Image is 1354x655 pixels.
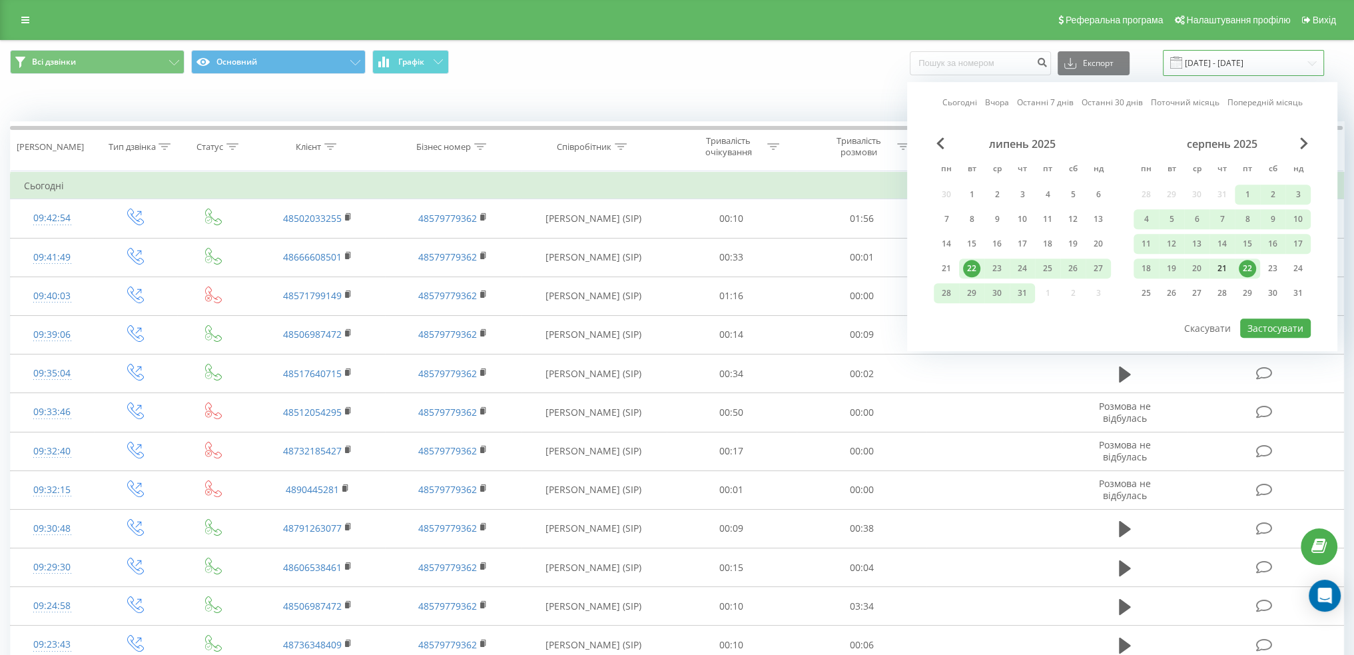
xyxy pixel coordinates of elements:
td: [PERSON_NAME] (SIP) [521,470,667,509]
div: пт 29 серп 2025 р. [1235,283,1260,303]
div: 29 [1239,285,1256,302]
div: сб 9 серп 2025 р. [1260,209,1285,229]
a: 48666608501 [283,251,342,263]
div: нд 27 лип 2025 р. [1086,259,1111,279]
div: пн 28 лип 2025 р. [934,283,959,303]
div: Статус [196,141,223,153]
td: 00:14 [667,315,797,354]
button: Графік [372,50,449,74]
div: серпень 2025 [1134,137,1311,151]
div: липень 2025 [934,137,1111,151]
td: [PERSON_NAME] (SIP) [521,393,667,432]
a: 48579779362 [418,406,477,418]
div: пн 7 лип 2025 р. [934,209,959,229]
td: 03:34 [797,587,926,626]
div: 7 [938,211,955,228]
div: 9 [988,211,1006,228]
div: 10 [1289,211,1307,228]
div: 13 [1090,211,1107,228]
div: 20 [1188,260,1205,277]
div: вт 8 лип 2025 р. [959,209,984,229]
span: Реферальна програма [1066,15,1164,25]
button: Експорт [1058,51,1130,75]
div: 18 [1039,235,1056,253]
div: 2 [1264,186,1281,203]
div: 21 [938,260,955,277]
td: 01:56 [797,199,926,238]
div: Клієнт [296,141,321,153]
input: Пошук за номером [910,51,1051,75]
div: 29 [963,285,980,302]
div: 6 [1188,211,1205,228]
div: сб 23 серп 2025 р. [1260,259,1285,279]
div: 21 [1213,260,1231,277]
div: пн 25 серп 2025 р. [1134,283,1159,303]
div: сб 12 лип 2025 р. [1060,209,1086,229]
span: Next Month [1300,137,1308,149]
a: Попередній місяць [1227,97,1303,109]
td: 00:04 [797,548,926,587]
td: 01:16 [667,277,797,315]
td: 00:10 [667,587,797,626]
div: Співробітник [557,141,611,153]
div: вт 1 лип 2025 р. [959,185,984,205]
div: 11 [1138,235,1155,253]
td: 00:10 [667,199,797,238]
div: нд 31 серп 2025 р. [1285,283,1311,303]
div: 3 [1014,186,1031,203]
div: 5 [1163,211,1180,228]
div: пт 11 лип 2025 р. [1035,209,1060,229]
button: Всі дзвінки [10,50,184,74]
div: 31 [1014,285,1031,302]
div: 27 [1090,260,1107,277]
abbr: понеділок [1136,160,1156,180]
td: 00:15 [667,548,797,587]
div: 22 [963,260,980,277]
div: 1 [1239,186,1256,203]
div: сб 5 лип 2025 р. [1060,185,1086,205]
div: 6 [1090,186,1107,203]
a: 48502033255 [283,212,342,225]
div: сб 2 серп 2025 р. [1260,185,1285,205]
td: 00:17 [667,432,797,470]
div: 7 [1213,211,1231,228]
a: 48506987472 [283,600,342,612]
div: 13 [1188,235,1205,253]
td: [PERSON_NAME] (SIP) [521,587,667,626]
span: Розмова не відбулась [1099,400,1151,424]
abbr: неділя [1088,160,1108,180]
div: пт 22 серп 2025 р. [1235,259,1260,279]
span: Вихід [1313,15,1336,25]
div: 09:41:49 [24,245,81,271]
div: Тип дзвінка [108,141,155,153]
div: ср 30 лип 2025 р. [984,283,1010,303]
div: ср 27 серп 2025 р. [1184,283,1209,303]
div: 25 [1039,260,1056,277]
div: вт 12 серп 2025 р. [1159,234,1184,254]
a: Поточний місяць [1151,97,1219,109]
a: Останні 7 днів [1017,97,1074,109]
div: нд 13 лип 2025 р. [1086,209,1111,229]
div: 26 [1064,260,1082,277]
div: пт 8 серп 2025 р. [1235,209,1260,229]
div: вт 29 лип 2025 р. [959,283,984,303]
abbr: субота [1263,160,1283,180]
div: 15 [1239,235,1256,253]
div: 09:42:54 [24,205,81,231]
td: [PERSON_NAME] (SIP) [521,509,667,548]
div: пт 18 лип 2025 р. [1035,234,1060,254]
a: 4890445281 [286,483,339,496]
span: Розмова не відбулась [1099,477,1151,502]
abbr: субота [1063,160,1083,180]
div: пн 11 серп 2025 р. [1134,234,1159,254]
a: Сьогодні [942,97,977,109]
div: чт 24 лип 2025 р. [1010,259,1035,279]
div: 18 [1138,260,1155,277]
a: 48579779362 [418,367,477,380]
div: 16 [1264,235,1281,253]
div: 16 [988,235,1006,253]
div: 11 [1039,211,1056,228]
td: 00:09 [667,509,797,548]
a: 48579779362 [418,444,477,457]
div: пн 4 серп 2025 р. [1134,209,1159,229]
